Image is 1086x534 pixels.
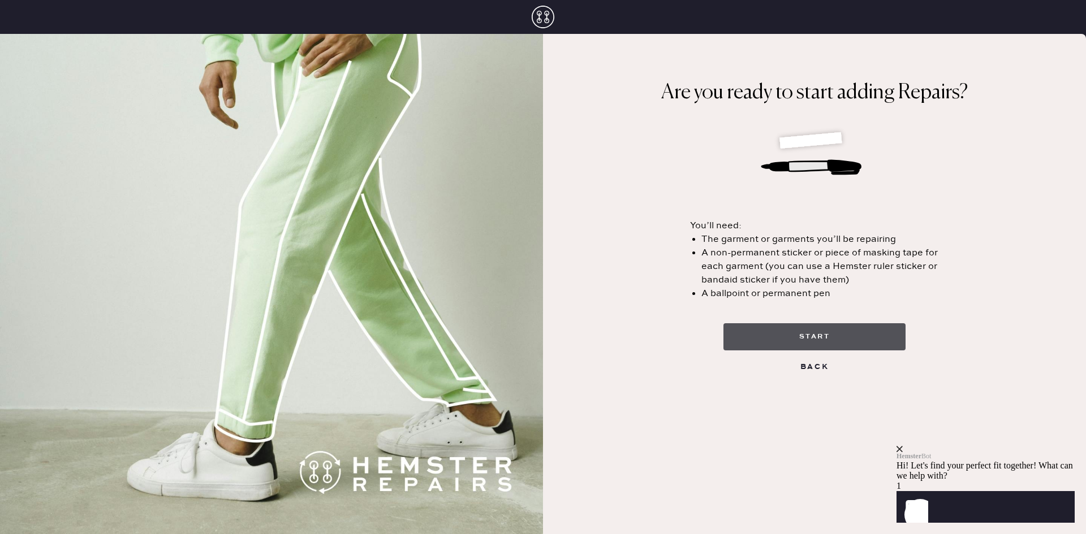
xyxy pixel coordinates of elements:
p: You’ll need: [690,219,962,233]
button: back [723,350,906,383]
iframe: Front Chat [897,377,1083,532]
button: start [723,323,906,350]
div: Are you ready to start adding Repairs? [661,79,968,106]
p: The garment or garments you’ll be repairing [701,233,962,246]
p: A non-permanent sticker or piece of masking tape for each garment (you can use a Hemster ruler st... [701,246,962,287]
img: e5a363fb-993b-49d7-9e85-5bede810bd20_ruler-sticker.svg [687,106,942,219]
p: A ballpoint or permanent pen [701,287,962,301]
